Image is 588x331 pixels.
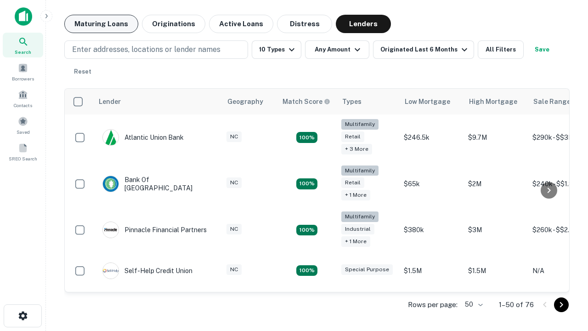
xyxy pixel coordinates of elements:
div: + 1 more [341,190,370,200]
img: picture [103,130,119,145]
th: Types [337,89,399,114]
div: High Mortgage [469,96,517,107]
th: Low Mortgage [399,89,464,114]
button: Go to next page [554,297,569,312]
button: Active Loans [209,15,273,33]
iframe: Chat Widget [542,257,588,302]
div: Retail [341,177,364,188]
div: NC [226,131,242,142]
div: Atlantic Union Bank [102,129,184,146]
td: $1.5M [399,253,464,288]
a: Search [3,33,43,57]
button: Save your search to get updates of matches that match your search criteria. [527,40,557,59]
div: Multifamily [341,119,379,130]
button: Lenders [336,15,391,33]
button: Maturing Loans [64,15,138,33]
a: Saved [3,113,43,137]
button: Originated Last 6 Months [373,40,474,59]
button: Enter addresses, locations or lender names [64,40,248,59]
button: Originations [142,15,205,33]
td: $1.5M [464,253,528,288]
img: picture [103,222,119,238]
div: NC [226,177,242,188]
div: Types [342,96,362,107]
td: $3M [464,207,528,253]
div: Originated Last 6 Months [380,44,470,55]
a: Contacts [3,86,43,111]
div: Sale Range [533,96,571,107]
span: Borrowers [12,75,34,82]
div: Multifamily [341,211,379,222]
div: Industrial [341,224,374,234]
div: Bank Of [GEOGRAPHIC_DATA] [102,176,213,192]
div: Special Purpose [341,264,393,275]
div: Capitalize uses an advanced AI algorithm to match your search with the best lender. The match sco... [283,97,330,107]
img: capitalize-icon.png [15,7,32,26]
div: + 3 more [341,144,372,154]
div: Matching Properties: 11, hasApolloMatch: undefined [296,265,317,276]
p: Rows per page: [408,299,458,310]
div: Matching Properties: 17, hasApolloMatch: undefined [296,178,317,189]
td: $9.7M [464,114,528,161]
td: $246.5k [399,114,464,161]
td: $65k [399,161,464,207]
div: Matching Properties: 10, hasApolloMatch: undefined [296,132,317,143]
div: Matching Properties: 14, hasApolloMatch: undefined [296,225,317,236]
th: Capitalize uses an advanced AI algorithm to match your search with the best lender. The match sco... [277,89,337,114]
div: Low Mortgage [405,96,450,107]
td: $380k [399,207,464,253]
button: Distress [277,15,332,33]
th: Lender [93,89,222,114]
a: SREO Search [3,139,43,164]
button: Reset [68,63,97,81]
h6: Match Score [283,97,328,107]
button: All Filters [478,40,524,59]
div: Retail [341,131,364,142]
img: picture [103,176,119,192]
div: NC [226,224,242,234]
div: Self-help Credit Union [102,263,192,279]
a: Borrowers [3,59,43,84]
div: Multifamily [341,165,379,176]
button: Any Amount [305,40,369,59]
button: 10 Types [252,40,301,59]
div: 50 [461,298,484,311]
div: Lender [99,96,121,107]
span: Search [15,48,31,56]
p: 1–50 of 76 [499,299,534,310]
div: NC [226,264,242,275]
span: Contacts [14,102,32,109]
th: High Mortgage [464,89,528,114]
img: picture [103,263,119,279]
span: SREO Search [9,155,37,162]
td: $2M [464,161,528,207]
div: Pinnacle Financial Partners [102,222,207,238]
th: Geography [222,89,277,114]
p: Enter addresses, locations or lender names [72,44,220,55]
div: + 1 more [341,236,370,247]
div: Geography [227,96,263,107]
span: Saved [17,128,30,136]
